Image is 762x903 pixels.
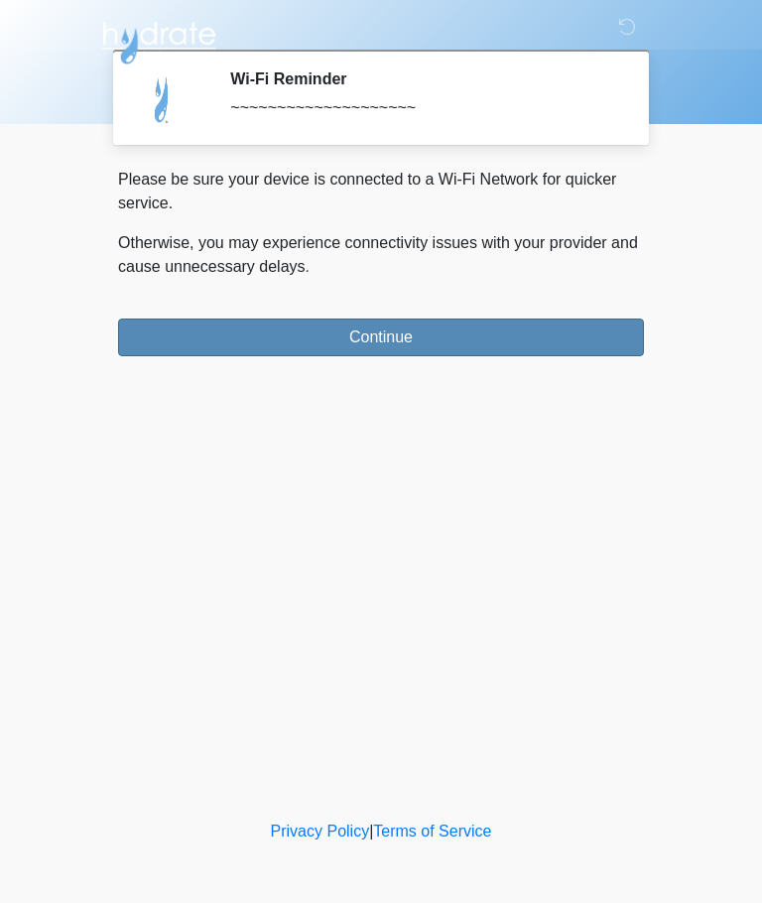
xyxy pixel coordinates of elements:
button: Continue [118,319,644,356]
a: Terms of Service [373,823,491,839]
p: Please be sure your device is connected to a Wi-Fi Network for quicker service. [118,168,644,215]
p: Otherwise, you may experience connectivity issues with your provider and cause unnecessary delays [118,231,644,279]
img: Hydrate IV Bar - Arcadia Logo [98,15,219,65]
div: ~~~~~~~~~~~~~~~~~~~~ [230,96,614,120]
img: Agent Avatar [133,69,192,129]
a: Privacy Policy [271,823,370,839]
span: . [306,258,310,275]
a: | [369,823,373,839]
